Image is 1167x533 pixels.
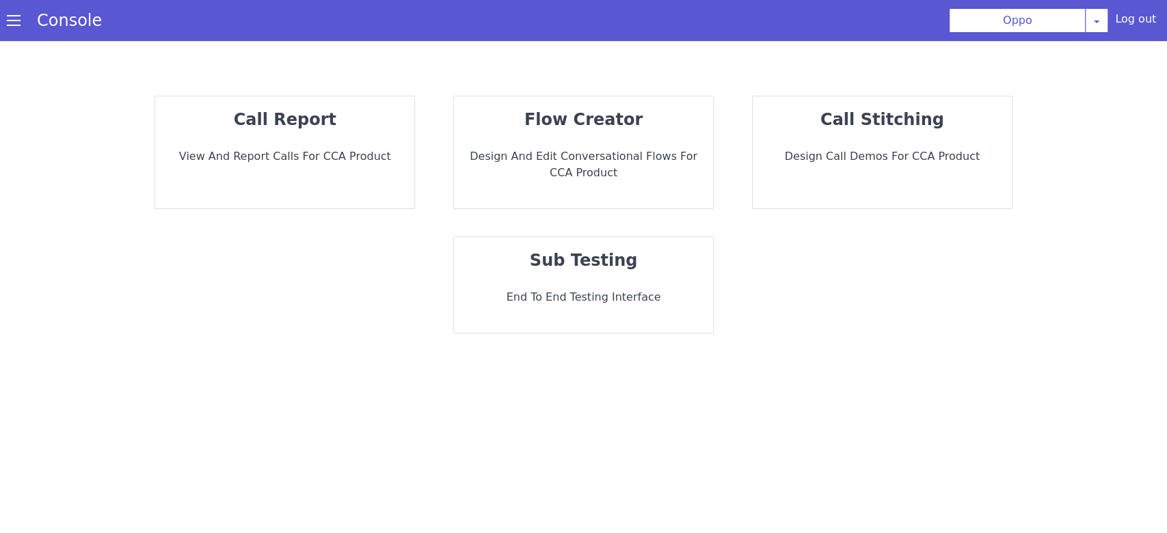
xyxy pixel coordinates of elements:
[461,271,698,323] p: End to End Testing Interface
[838,146,963,183] strong: call stitching
[530,243,639,278] strong: sub testing
[545,103,665,139] strong: flow creator
[186,88,423,139] p: View and report calls for CCA Product
[777,176,1014,228] p: Design call demos for CCA Product
[258,60,362,94] strong: call report
[479,132,718,200] p: Design and Edit Conversational flows for CCA Product
[980,65,1118,109] button: Oppo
